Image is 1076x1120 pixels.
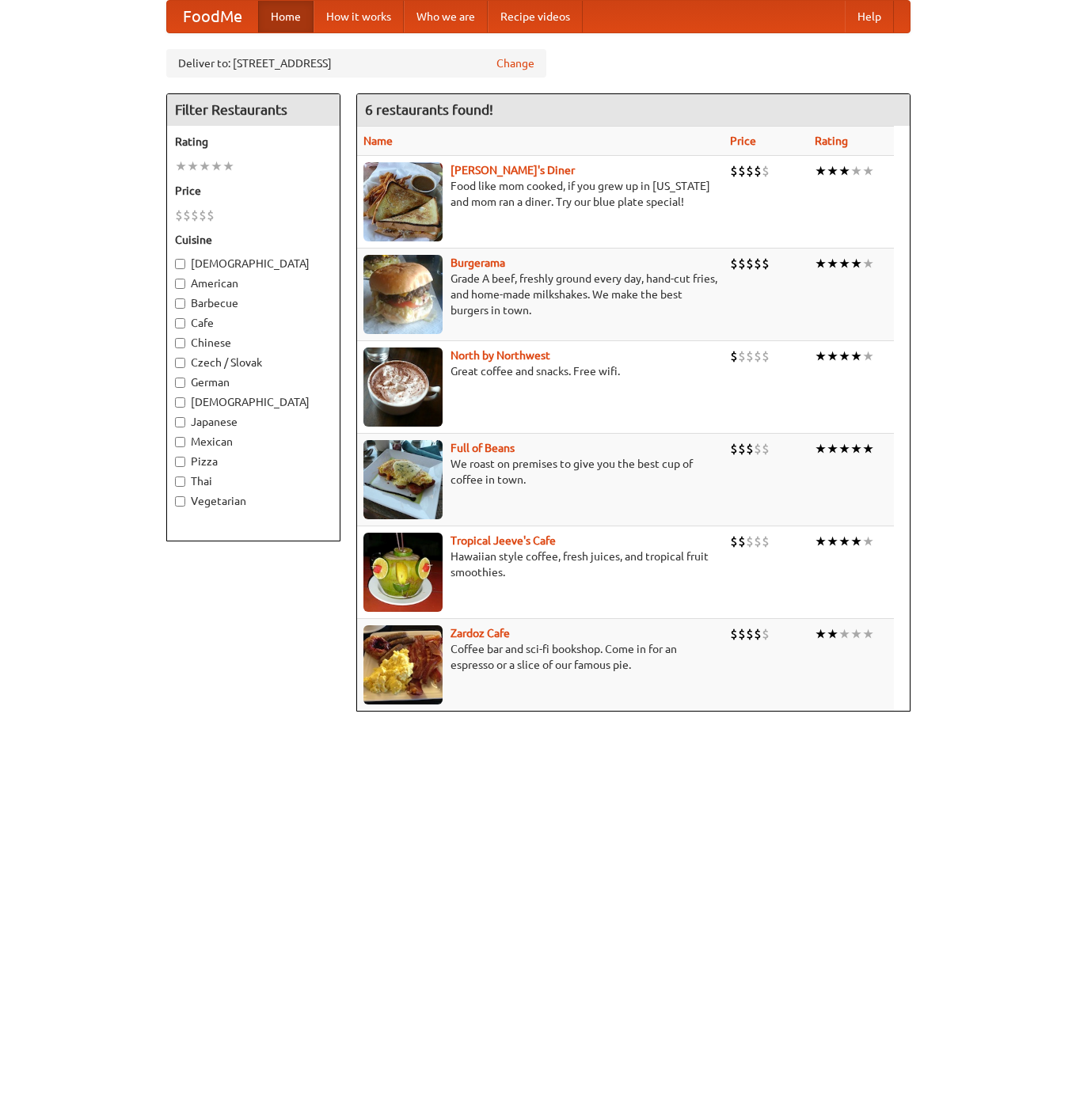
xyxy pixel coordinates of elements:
[175,434,332,450] label: Mexican
[187,158,199,175] li: ★
[175,315,332,331] label: Cafe
[862,440,874,457] li: ★
[762,533,770,550] li: $
[738,625,746,643] li: $
[363,271,717,318] p: Grade A beef, freshly ground every day, hand-cut fries, and home-made milkshakes. We make the bes...
[746,533,754,550] li: $
[175,414,332,430] label: Japanese
[815,162,827,180] li: ★
[845,1,894,32] a: Help
[175,437,185,447] input: Mexican
[451,534,556,547] a: Tropical Jeeve's Cafe
[175,183,332,199] h5: Price
[850,625,862,643] li: ★
[451,627,510,640] a: Zardoz Cafe
[211,158,222,175] li: ★
[183,207,191,224] li: $
[754,625,762,643] li: $
[746,625,754,643] li: $
[738,255,746,272] li: $
[363,625,443,704] img: zardoz.jpg
[314,1,404,32] a: How it works
[451,164,575,177] a: [PERSON_NAME]'s Diner
[746,162,754,180] li: $
[404,1,488,32] a: Who we are
[827,255,838,272] li: ★
[175,457,185,467] input: Pizza
[191,207,199,224] li: $
[838,440,850,457] li: ★
[363,255,443,334] img: burgerama.jpg
[199,158,211,175] li: ★
[363,641,717,673] p: Coffee bar and sci-fi bookshop. Come in for an espresso or a slice of our famous pie.
[167,1,258,32] a: FoodMe
[862,255,874,272] li: ★
[730,440,738,457] li: $
[175,256,332,271] label: [DEMOGRAPHIC_DATA]
[738,440,746,457] li: $
[838,533,850,550] li: ★
[815,533,827,550] li: ★
[175,298,185,309] input: Barbecue
[363,162,443,241] img: sallys.jpg
[199,207,207,224] li: $
[175,318,185,328] input: Cafe
[175,355,332,370] label: Czech / Slovak
[815,135,848,147] a: Rating
[730,625,738,643] li: $
[175,259,185,269] input: [DEMOGRAPHIC_DATA]
[175,493,332,509] label: Vegetarian
[754,533,762,550] li: $
[175,476,185,487] input: Thai
[762,625,770,643] li: $
[827,625,838,643] li: ★
[175,473,332,489] label: Thai
[175,295,332,311] label: Barbecue
[827,347,838,365] li: ★
[730,135,756,147] a: Price
[363,178,717,210] p: Food like mom cooked, if you grew up in [US_STATE] and mom ran a diner. Try our blue plate special!
[754,162,762,180] li: $
[850,347,862,365] li: ★
[167,94,340,126] h4: Filter Restaurants
[175,496,185,507] input: Vegetarian
[496,55,534,71] a: Change
[451,442,515,454] a: Full of Beans
[730,162,738,180] li: $
[363,347,443,427] img: north.jpg
[488,1,583,32] a: Recipe videos
[451,349,550,362] a: North by Northwest
[166,49,546,78] div: Deliver to: [STREET_ADDRESS]
[222,158,234,175] li: ★
[850,255,862,272] li: ★
[363,363,717,379] p: Great coffee and snacks. Free wifi.
[175,454,332,469] label: Pizza
[175,394,332,410] label: [DEMOGRAPHIC_DATA]
[862,625,874,643] li: ★
[175,417,185,427] input: Japanese
[862,162,874,180] li: ★
[175,279,185,289] input: American
[754,347,762,365] li: $
[175,232,332,248] h5: Cuisine
[815,255,827,272] li: ★
[175,207,183,224] li: $
[207,207,215,224] li: $
[838,347,850,365] li: ★
[815,625,827,643] li: ★
[175,158,187,175] li: ★
[754,440,762,457] li: $
[850,533,862,550] li: ★
[730,347,738,365] li: $
[850,162,862,180] li: ★
[746,347,754,365] li: $
[175,378,185,388] input: German
[363,456,717,488] p: We roast on premises to give you the best cup of coffee in town.
[746,440,754,457] li: $
[850,440,862,457] li: ★
[838,255,850,272] li: ★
